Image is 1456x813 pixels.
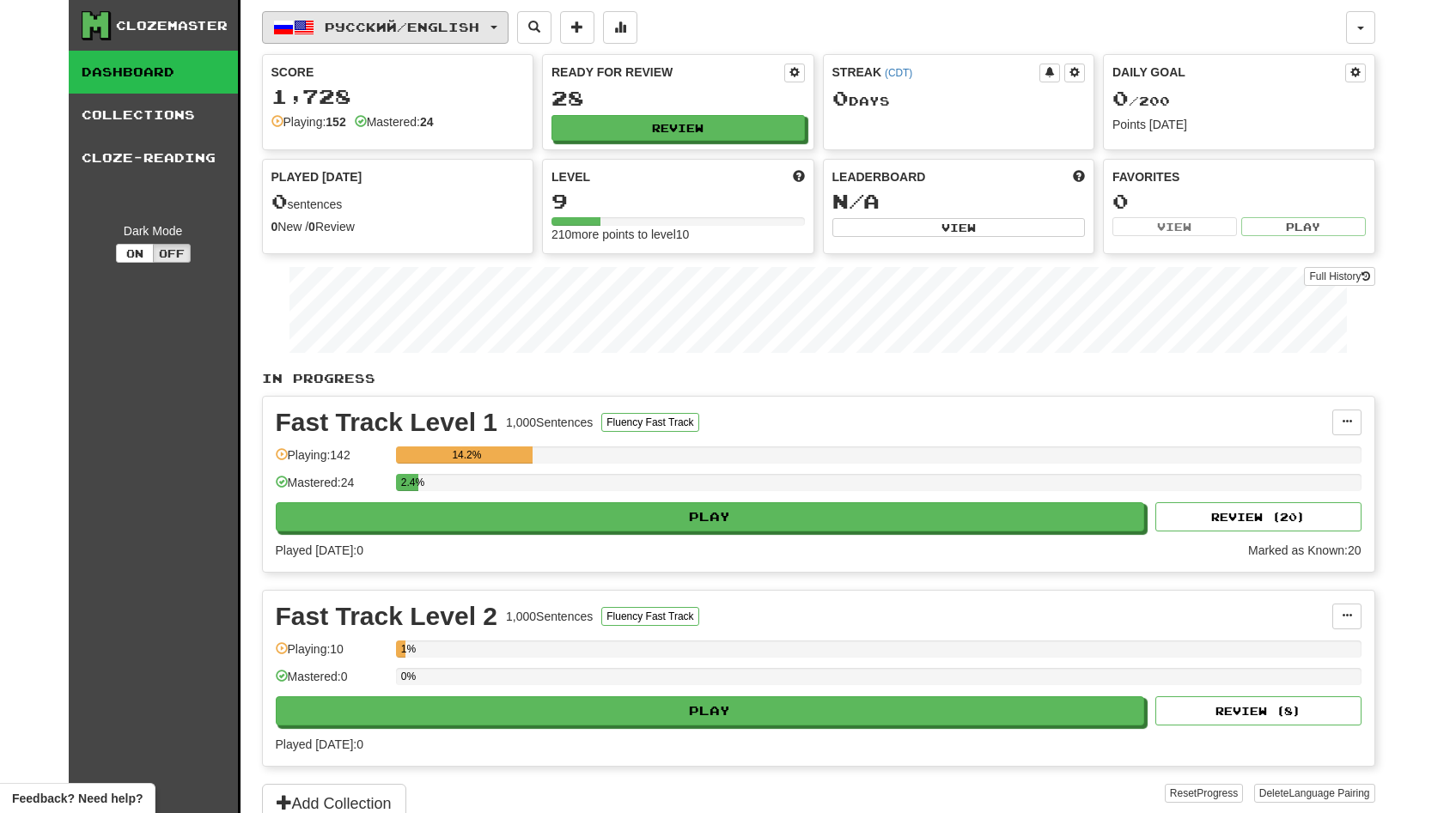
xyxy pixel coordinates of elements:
[1288,787,1369,799] span: Language Pairing
[401,474,419,491] div: 2.4%
[793,168,805,185] span: Score more points to level up
[1112,94,1170,108] span: / 200
[116,17,228,34] div: Clozemaster
[401,446,533,464] div: 14.2%
[1165,784,1243,803] button: ResetProgress
[1248,542,1362,559] div: Marked as Known: 20
[601,607,698,626] button: Fluency Fast Track
[271,64,525,81] div: Score
[276,410,498,435] div: Fast Track Level 1
[832,218,1086,237] button: View
[551,226,805,243] div: 210 more points to level 10
[276,446,387,475] div: Playing: 142
[1155,502,1362,531] button: Review (20)
[271,220,278,234] strong: 0
[271,218,525,235] div: New / Review
[885,67,912,79] a: (CDT)
[517,11,551,44] button: Search sentences
[1112,191,1366,212] div: 0
[271,168,362,185] span: Played [DATE]
[506,414,593,431] div: 1,000 Sentences
[276,543,363,557] span: Played [DATE]: 0
[551,64,784,81] div: Ready for Review
[276,604,498,629] div: Fast Track Level 2
[1112,168,1366,185] div: Favorites
[832,64,1040,81] div: Streak
[276,640,387,669] div: Playing: 10
[326,115,345,129] strong: 152
[69,51,238,94] a: Dashboard
[276,696,1145,725] button: Play
[116,244,154,263] button: On
[271,86,525,107] div: 1,728
[832,88,1086,110] div: Day s
[603,11,637,44] button: More stats
[1197,787,1238,799] span: Progress
[82,222,225,240] div: Dark Mode
[276,502,1145,531] button: Play
[551,168,590,185] span: Level
[551,191,805,212] div: 9
[325,20,479,34] span: Русский / English
[12,790,143,807] span: Open feedback widget
[551,115,805,141] button: Review
[601,413,698,432] button: Fluency Fast Track
[271,189,288,213] span: 0
[271,191,525,213] div: sentences
[276,668,387,696] div: Mastered: 0
[1241,217,1366,236] button: Play
[262,11,509,44] button: Русский/English
[1304,267,1374,286] a: Full History
[832,189,880,213] span: N/A
[560,11,594,44] button: Add sentence to collection
[1112,116,1366,133] div: Points [DATE]
[69,94,238,137] a: Collections
[832,168,926,185] span: Leaderboard
[153,244,191,263] button: Off
[1112,217,1237,236] button: View
[420,115,434,129] strong: 24
[1073,168,1085,185] span: This week in points, UTC
[308,220,315,234] strong: 0
[506,608,593,625] div: 1,000 Sentences
[551,88,805,109] div: 28
[276,474,387,502] div: Mastered: 24
[1112,64,1345,82] div: Daily Goal
[276,737,363,751] span: Played [DATE]: 0
[355,113,434,130] div: Mastered:
[69,137,238,179] a: Cloze-Reading
[1254,784,1375,803] button: DeleteLanguage Pairing
[262,370,1375,387] p: In Progress
[832,86,849,110] span: 0
[1112,86,1129,110] span: 0
[401,640,405,658] div: 1%
[271,113,346,130] div: Playing:
[1155,696,1362,725] button: Review (8)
